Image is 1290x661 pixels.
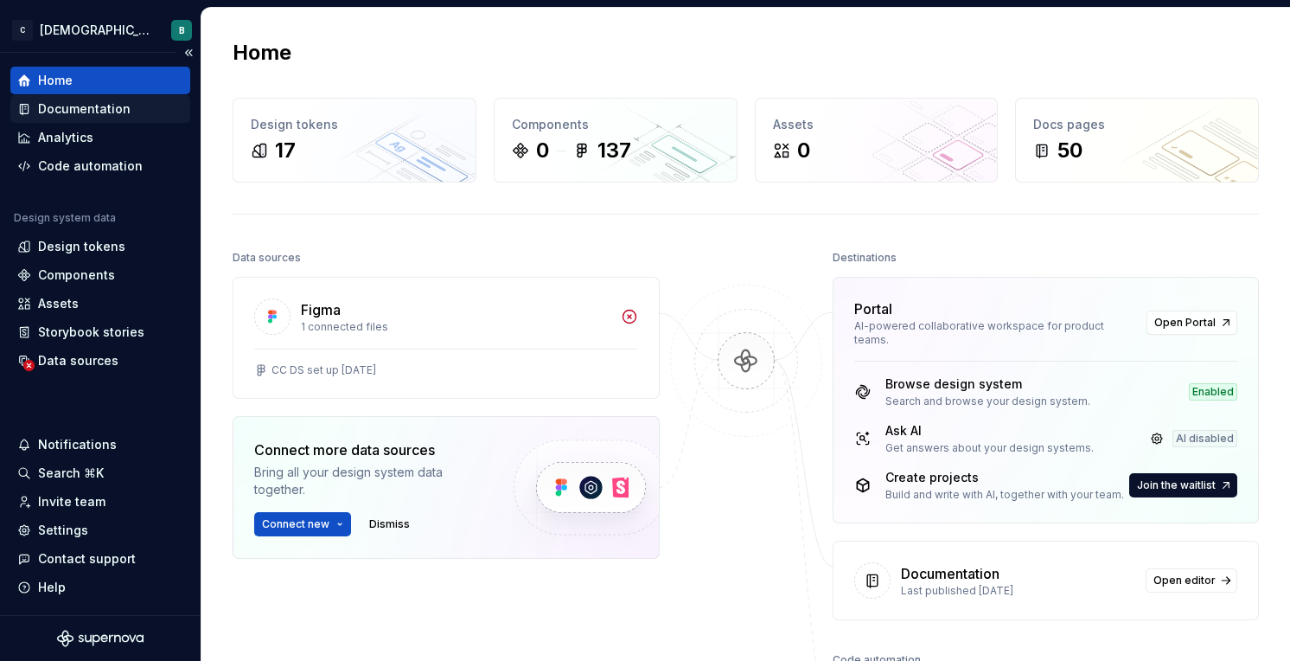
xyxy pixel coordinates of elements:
div: [DEMOGRAPHIC_DATA] Digital [40,22,150,39]
a: Assets [10,290,190,318]
div: Last published [DATE] [901,584,1136,598]
svg: Supernova Logo [57,630,144,647]
button: Search ⌘K [10,459,190,487]
div: AI disabled [1172,430,1237,447]
button: Collapse sidebar [176,41,201,65]
div: Design tokens [38,238,125,255]
div: Connect more data sources [254,440,484,460]
a: Data sources [10,347,190,375]
div: Invite team [38,493,105,510]
a: Components [10,261,190,289]
div: Documentation [901,563,999,584]
div: C [12,20,33,41]
div: Design system data [14,211,116,225]
a: Open editor [1146,568,1237,593]
div: Data sources [233,246,301,270]
div: Bring all your design system data together. [254,464,484,498]
div: Contact support [38,550,136,568]
div: Portal [854,298,892,319]
div: Code automation [38,157,143,175]
div: CC DS set up [DATE] [271,363,376,377]
a: Components0137 [494,98,738,183]
a: Code automation [10,152,190,180]
span: Join the waitlist [1137,478,1216,492]
div: 137 [597,137,631,164]
div: Destinations [833,246,897,270]
div: Ask AI [885,422,1094,440]
a: Analytics [10,124,190,151]
div: Home [38,72,73,89]
div: Assets [773,116,980,133]
a: Documentation [10,95,190,123]
div: Get answers about your design systems. [885,441,1094,455]
div: AI-powered collaborative workspace for product teams. [854,319,1137,347]
div: Data sources [38,352,118,369]
div: Search ⌘K [38,465,104,482]
div: Design tokens [251,116,458,133]
div: Search and browse your design system. [885,395,1090,408]
div: Assets [38,295,79,312]
div: 50 [1057,137,1082,164]
a: Home [10,67,190,94]
span: Open Portal [1154,316,1216,330]
a: Settings [10,517,190,544]
span: Dismiss [369,517,410,531]
button: Contact support [10,545,190,573]
a: Design tokens17 [233,98,476,183]
a: Invite team [10,488,190,516]
a: Figma1 connected filesCC DS set up [DATE] [233,277,660,399]
div: 0 [797,137,810,164]
button: Join the waitlist [1129,473,1237,497]
div: Components [512,116,719,133]
button: Dismiss [361,512,418,536]
div: Analytics [38,129,93,146]
button: Notifications [10,431,190,459]
div: 17 [275,137,296,164]
div: Browse design system [885,375,1090,393]
div: Storybook stories [38,324,144,341]
a: Design tokens [10,233,190,260]
div: Build and write with AI, together with your team. [885,488,1124,502]
a: Open Portal [1146,311,1237,335]
span: Connect new [262,517,329,531]
div: B [179,23,185,37]
span: Open editor [1153,574,1216,587]
button: Connect new [254,512,351,536]
div: 1 connected files [301,320,610,334]
div: 0 [536,137,549,164]
a: Docs pages50 [1015,98,1259,183]
a: Storybook stories [10,318,190,346]
div: Figma [301,299,341,320]
div: Docs pages [1033,116,1241,133]
div: Help [38,579,66,596]
h2: Home [233,39,291,67]
div: Create projects [885,469,1124,486]
div: Enabled [1189,383,1237,401]
a: Assets0 [755,98,999,183]
div: Settings [38,522,88,539]
div: Documentation [38,100,131,118]
div: Components [38,266,115,284]
div: Notifications [38,436,117,453]
button: C[DEMOGRAPHIC_DATA] DigitalB [3,11,197,48]
button: Help [10,574,190,601]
